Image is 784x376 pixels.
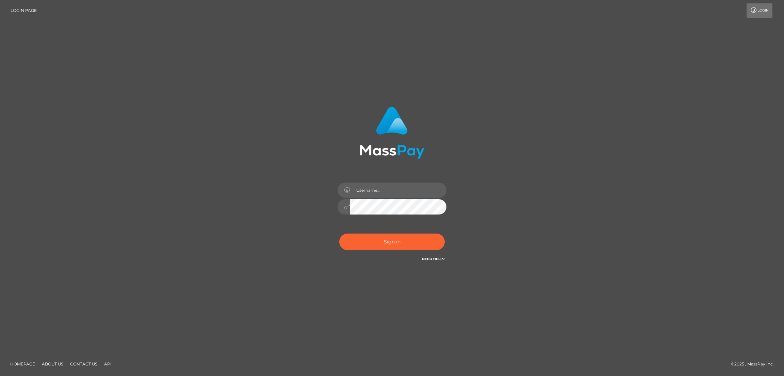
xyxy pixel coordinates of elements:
a: Contact Us [67,359,100,369]
div: © 2025 , MassPay Inc. [731,360,779,368]
a: Login [747,3,772,18]
a: About Us [39,359,66,369]
img: MassPay Login [360,107,424,159]
a: Homepage [7,359,38,369]
input: Username... [350,183,446,198]
button: Sign in [339,234,445,250]
a: Need Help? [422,257,445,261]
a: API [101,359,114,369]
a: Login Page [11,3,37,18]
